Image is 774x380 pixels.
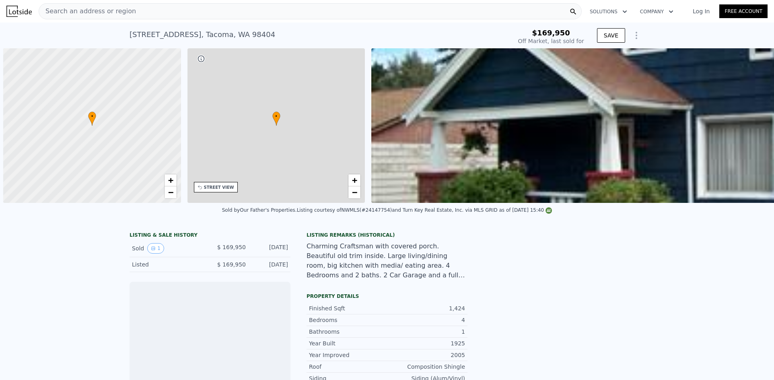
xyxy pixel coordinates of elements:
span: • [88,113,96,120]
div: Listing Remarks (Historical) [307,232,467,238]
button: SAVE [597,28,625,43]
div: STREET VIEW [204,184,234,190]
img: Lotside [6,6,32,17]
span: $ 169,950 [217,261,246,268]
a: Zoom in [165,174,177,186]
div: Bedrooms [309,316,387,324]
div: 1925 [387,339,465,347]
div: Year Improved [309,351,387,359]
div: • [272,112,280,126]
div: 4 [387,316,465,324]
div: Year Built [309,339,387,347]
div: Bathrooms [309,328,387,336]
div: Charming Craftsman with covered porch. Beautiful old trim inside. Large living/dining room, big k... [307,242,467,280]
span: + [352,175,357,185]
span: + [168,175,173,185]
a: Zoom in [348,174,360,186]
span: − [168,187,173,197]
button: Show Options [628,27,644,43]
div: [STREET_ADDRESS] , Tacoma , WA 98404 [130,29,275,40]
div: • [88,112,96,126]
span: Search an address or region [39,6,136,16]
div: Composition Shingle [387,363,465,371]
div: [DATE] [252,260,288,268]
div: Roof [309,363,387,371]
span: • [272,113,280,120]
button: Company [634,4,680,19]
img: NWMLS Logo [546,207,552,214]
a: Free Account [719,4,768,18]
div: 1,424 [387,304,465,312]
a: Zoom out [348,186,360,198]
a: Log In [683,7,719,15]
div: Finished Sqft [309,304,387,312]
div: Sold by Our Father's Properties . [222,207,297,213]
div: 1 [387,328,465,336]
div: Sold [132,243,204,254]
span: $169,950 [532,29,570,37]
a: Zoom out [165,186,177,198]
button: Solutions [583,4,634,19]
button: View historical data [147,243,164,254]
span: $ 169,950 [217,244,246,250]
div: Listed [132,260,204,268]
div: LISTING & SALE HISTORY [130,232,290,240]
div: Listing courtesy of NWMLS (#24147754) and Turn Key Real Estate, Inc. via MLS GRID as of [DATE] 15:40 [297,207,552,213]
div: 2005 [387,351,465,359]
div: [DATE] [252,243,288,254]
span: − [352,187,357,197]
div: Property details [307,293,467,299]
div: Off Market, last sold for [518,37,584,45]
